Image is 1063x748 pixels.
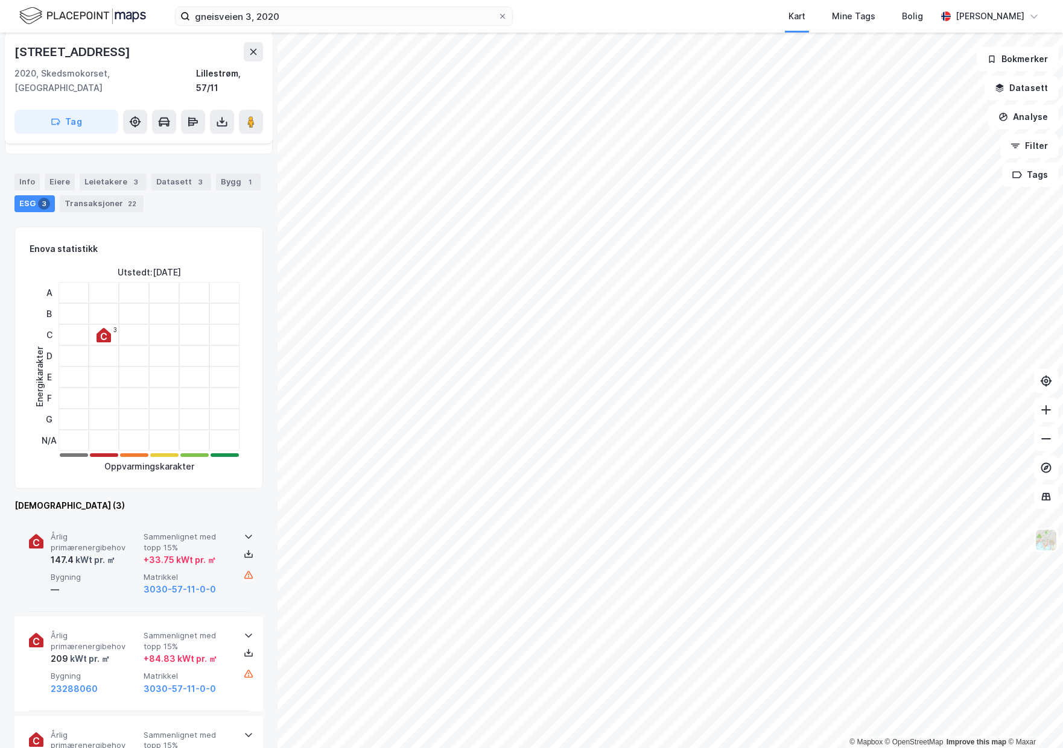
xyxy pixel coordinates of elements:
span: Sammenlignet med topp 15% [144,532,232,553]
div: Kart [789,9,805,24]
div: 147.4 [51,553,115,567]
div: Datasett [151,174,211,190]
span: Matrikkel [144,572,232,582]
button: Bokmerker [977,47,1058,71]
div: Mine Tags [832,9,875,24]
div: Eiere [45,174,75,190]
span: Bygning [51,671,139,681]
button: Tags [1002,163,1058,187]
div: D [42,345,57,366]
div: 22 [125,198,139,210]
a: Improve this map [947,738,1006,746]
div: — [51,582,139,597]
div: A [42,282,57,303]
button: Tag [14,110,118,134]
button: 3030-57-11-0-0 [144,582,216,597]
div: 3 [38,198,50,210]
div: [STREET_ADDRESS] [14,42,133,61]
button: 3030-57-11-0-0 [144,682,216,696]
div: Utstedt : [DATE] [118,265,181,280]
div: Bolig [902,9,923,24]
div: F [42,388,57,409]
div: Lillestrøm, 57/11 [196,66,263,95]
div: E [42,366,57,388]
a: Mapbox [849,738,883,746]
button: Datasett [985,76,1058,100]
div: ESG [14,195,55,212]
div: 3 [130,176,142,188]
div: C [42,324,57,345]
span: Bygning [51,572,139,582]
div: Info [14,174,40,190]
div: Oppvarmingskarakter [104,459,194,474]
div: 3 [113,326,117,333]
div: N/A [42,430,57,451]
iframe: Chat Widget [1003,690,1063,748]
div: 209 [51,652,110,666]
div: Energikarakter [33,347,47,407]
div: Bygg [216,174,261,190]
button: 23288060 [51,682,98,696]
div: + 33.75 kWt pr. ㎡ [144,553,216,567]
div: B [42,303,57,324]
a: OpenStreetMap [885,738,944,746]
span: Sammenlignet med topp 15% [144,630,232,652]
span: Matrikkel [144,671,232,681]
div: [DEMOGRAPHIC_DATA] (3) [14,498,263,513]
div: kWt pr. ㎡ [74,553,115,567]
button: Analyse [988,105,1058,129]
div: G [42,409,57,430]
div: Transaksjoner [60,195,144,212]
div: 3 [194,176,206,188]
div: Kontrollprogram for chat [1003,690,1063,748]
input: Søk på adresse, matrikkel, gårdeiere, leietakere eller personer [190,7,498,25]
div: + 84.83 kWt pr. ㎡ [144,652,217,666]
img: logo.f888ab2527a4732fd821a326f86c7f29.svg [19,5,146,27]
img: Z [1035,529,1058,552]
div: 1 [244,176,256,188]
div: 2020, Skedsmokorset, [GEOGRAPHIC_DATA] [14,66,196,95]
span: Årlig primærenergibehov [51,532,139,553]
div: kWt pr. ㎡ [68,652,110,666]
div: [PERSON_NAME] [956,9,1024,24]
span: Årlig primærenergibehov [51,630,139,652]
button: Filter [1000,134,1058,158]
div: Enova statistikk [30,242,98,256]
div: Leietakere [80,174,147,190]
